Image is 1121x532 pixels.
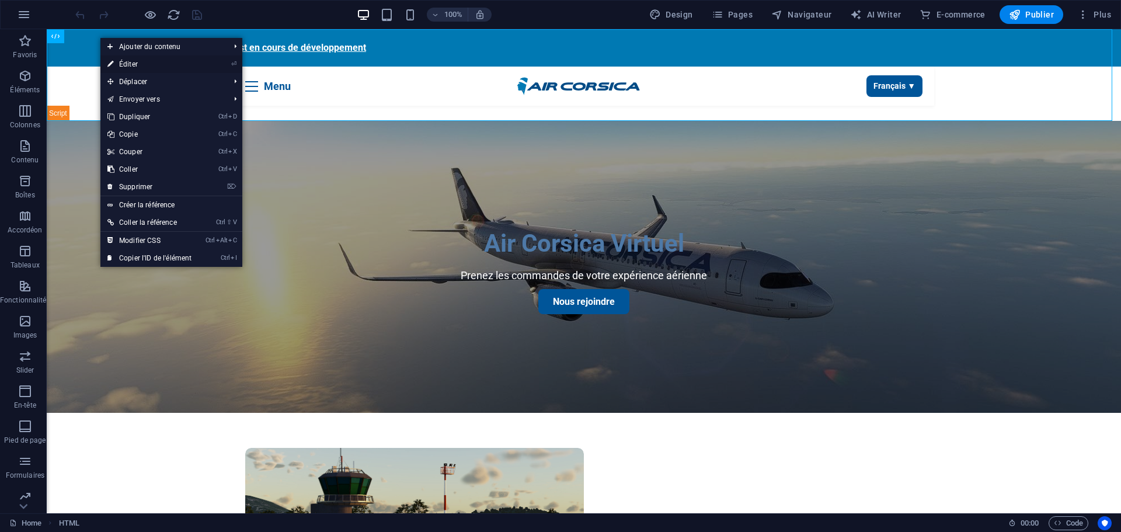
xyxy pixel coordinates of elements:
p: Accordéon [8,225,42,235]
a: Créer la référence [100,196,242,214]
i: C [228,130,236,138]
a: CtrlVColler [100,161,199,178]
a: Ctrl⇧VColler la référence [100,214,199,231]
span: 00 00 [1021,516,1039,530]
i: ⌦ [227,183,236,190]
i: V [233,218,236,226]
i: Alt [216,237,228,244]
span: E-commerce [920,9,985,20]
button: Plus [1073,5,1116,24]
span: AI Writer [850,9,901,20]
span: Cliquez pour sélectionner. Double-cliquez pour modifier. [59,516,79,530]
p: En-tête [14,401,36,410]
i: ⇧ [227,218,232,226]
i: Ctrl [206,237,215,244]
span: : [1029,519,1031,527]
button: AI Writer [845,5,906,24]
p: Pied de page [4,436,46,445]
a: ⏎Éditer [100,55,199,73]
i: Ctrl [216,218,225,226]
span: Plus [1077,9,1111,20]
span: Déplacer [100,73,225,91]
button: Design [645,5,698,24]
p: Favoris [13,50,37,60]
button: Cliquez ici pour quitter le mode Aperçu et poursuivre l'édition. [143,8,157,22]
p: Tableaux [11,260,40,270]
button: Usercentrics [1098,516,1112,530]
a: CtrlCCopie [100,126,199,143]
p: Formulaires [6,471,44,480]
i: X [228,148,236,155]
span: Design [649,9,693,20]
i: V [228,165,236,173]
p: Images [13,331,37,340]
span: Pages [712,9,753,20]
a: CtrlICopier l'ID de l'élément [100,249,199,267]
button: E-commerce [915,5,990,24]
i: ⏎ [231,60,236,68]
i: Actualiser la page [167,8,180,22]
span: Ajouter du contenu [100,38,225,55]
a: Envoyer vers [100,91,225,108]
a: ⌦Supprimer [100,178,199,196]
div: Design (Ctrl+Alt+Y) [645,5,698,24]
span: Navigateur [771,9,831,20]
p: Éléments [10,85,40,95]
i: Ctrl [218,113,228,120]
span: Publier [1009,9,1054,20]
i: Ctrl [221,254,230,262]
button: 100% [427,8,468,22]
i: Lors du redimensionnement, ajuster automatiquement le niveau de zoom en fonction de l'appareil sé... [475,9,485,20]
span: Code [1054,516,1083,530]
button: reload [166,8,180,22]
p: Slider [16,366,34,375]
p: Colonnes [10,120,40,130]
p: Contenu [11,155,39,165]
p: Boîtes [15,190,35,200]
i: Ctrl [218,130,228,138]
button: Pages [707,5,757,24]
h6: Durée de la session [1008,516,1039,530]
i: D [228,113,236,120]
i: Ctrl [218,165,228,173]
i: I [231,254,236,262]
button: Publier [1000,5,1063,24]
i: C [228,237,236,244]
a: CtrlAltCModifier CSS [100,232,199,249]
nav: breadcrumb [59,516,79,530]
h6: 100% [444,8,463,22]
button: Navigateur [767,5,836,24]
a: Cliquez pour annuler la sélection. Double-cliquez pour ouvrir Pages. [9,516,41,530]
i: Ctrl [218,148,228,155]
a: CtrlDDupliquer [100,108,199,126]
a: CtrlXCouper [100,143,199,161]
button: Code [1049,516,1088,530]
